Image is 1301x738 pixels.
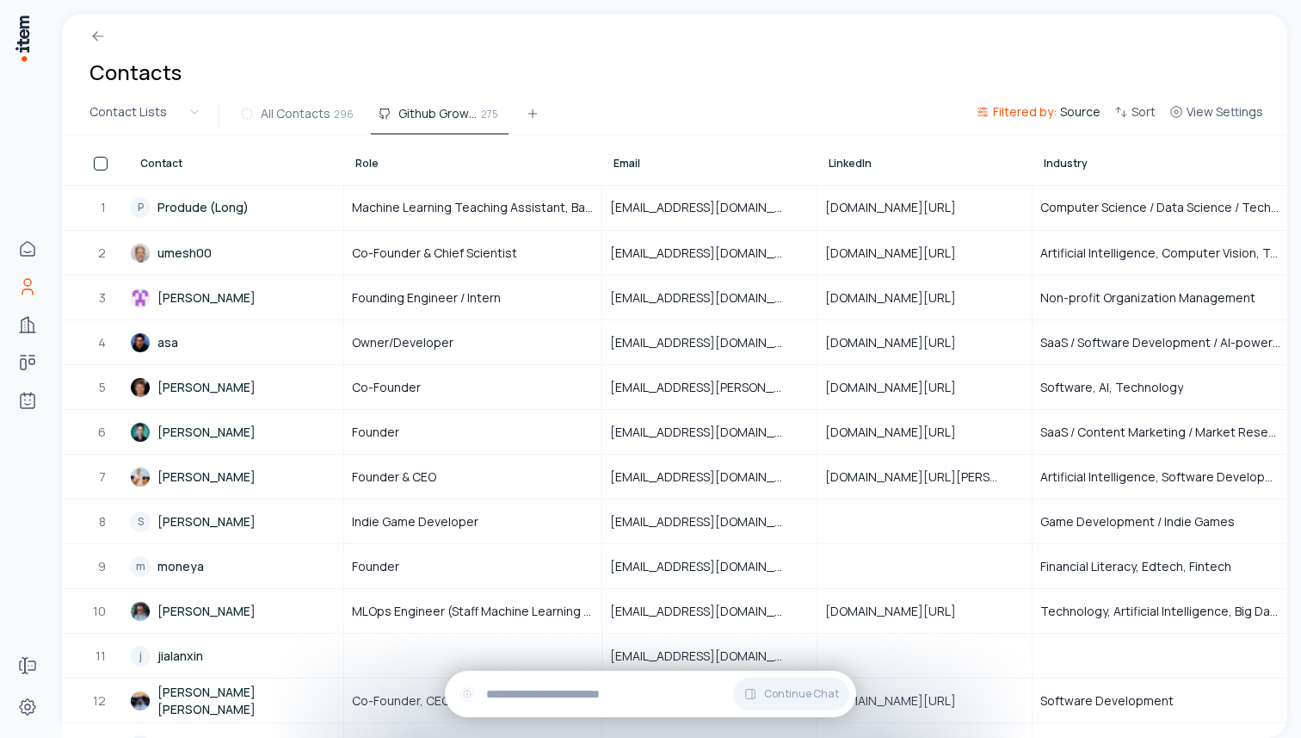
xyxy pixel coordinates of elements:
span: 275 [481,106,498,121]
img: Karan Janthe [130,288,151,308]
span: [EMAIL_ADDRESS][DOMAIN_NAME] [610,468,809,486]
span: All Contacts [261,105,330,122]
span: MLOps Engineer (Staff Machine Learning Engineer) [352,603,594,620]
div: Continue Chat [445,671,856,717]
span: Technology, Artificial Intelligence, Big Data, Cloud, DevOps [1040,603,1282,620]
span: 8 [99,513,108,530]
a: [PERSON_NAME] [PERSON_NAME] [130,679,342,722]
span: Email [614,157,640,171]
span: Founder [352,558,399,575]
span: SaaS / Software Development / AI-powered tools [1040,334,1282,351]
span: LinkedIn [829,157,872,171]
span: Sort [1131,103,1156,121]
a: jjialanxin [130,635,342,677]
a: mmoneya [130,545,342,587]
button: View Settings [1162,102,1270,133]
span: Industry [1044,157,1088,171]
a: Contacts [10,270,45,304]
span: Software Development [1040,692,1174,710]
img: Item Brain Logo [14,14,31,63]
span: [DOMAIN_NAME][URL] [825,424,977,441]
span: [EMAIL_ADDRESS][DOMAIN_NAME] [610,424,809,441]
a: [PERSON_NAME] [130,276,342,319]
img: Rodrigo Baron [130,601,151,622]
span: Game Development / Indie Games [1040,513,1235,530]
a: Home [10,232,45,266]
th: Industry [1033,135,1291,185]
span: Artificial Intelligence, Computer Vision, Technology [1040,245,1282,262]
a: deals [10,345,45,380]
button: Filtered by:Source [969,102,1107,133]
button: All Contacts296 [233,103,364,134]
span: Computer Science / Data Science / Technology [1040,199,1282,216]
span: [DOMAIN_NAME][URL] [825,289,977,307]
span: [DOMAIN_NAME][URL] [825,199,977,216]
button: Sort [1107,102,1162,133]
span: Financial Literacy, Edtech, Fintech [1040,558,1231,575]
span: View Settings [1187,103,1263,121]
span: [EMAIL_ADDRESS][DOMAIN_NAME] [610,558,809,575]
img: umesh00 [130,243,151,264]
span: [DOMAIN_NAME][URL] [825,603,977,620]
span: Contact [140,157,182,171]
span: 3 [99,289,108,307]
span: Co-Founder & Chief Scientist [352,245,517,262]
a: Forms [10,648,45,683]
span: [EMAIL_ADDRESS][PERSON_NAME][DOMAIN_NAME] [610,379,809,396]
span: Software, AI, Technology [1040,379,1183,396]
th: LinkedIn [817,135,1033,185]
a: [PERSON_NAME] [130,456,342,498]
a: [PERSON_NAME] [130,366,342,408]
span: [EMAIL_ADDRESS][DOMAIN_NAME] [610,289,809,307]
span: 296 [334,106,354,121]
span: Owner/Developer [352,334,453,351]
span: Source [1060,103,1101,121]
th: Email [602,135,817,185]
span: 11 [96,648,108,665]
span: Role [355,157,379,171]
th: Role [344,135,602,185]
a: [PERSON_NAME] [130,590,342,632]
a: S[PERSON_NAME] [130,500,342,543]
div: S [130,512,151,532]
button: Continue Chat [733,678,849,710]
span: [DOMAIN_NAME][URL] [825,692,977,710]
img: Rison Simon [130,422,151,443]
span: SaaS / Content Marketing / Market Research [1040,424,1282,441]
span: [EMAIL_ADDRESS][DOMAIN_NAME] [610,513,809,530]
span: [DOMAIN_NAME][URL] [825,245,977,262]
span: [EMAIL_ADDRESS][DOMAIN_NAME] [610,648,809,665]
span: Co-Founder, CEO [352,692,450,710]
span: [DOMAIN_NAME][URL][PERSON_NAME] [825,468,1024,486]
span: 7 [99,468,108,486]
span: Github Growth [398,105,478,122]
a: [PERSON_NAME] [130,411,342,453]
span: 4 [98,334,108,351]
span: Artificial Intelligence, Software Development [1040,468,1282,486]
span: 6 [98,424,108,441]
span: [DOMAIN_NAME][URL] [825,379,977,396]
span: Founder [352,424,399,441]
img: Marko Kraemer [130,467,151,487]
a: umesh00 [130,232,342,274]
span: Machine Learning Teaching Assistant, Back End Developer, Data Scientist [352,199,594,216]
span: [EMAIL_ADDRESS][DOMAIN_NAME] [610,199,809,216]
span: Indie Game Developer [352,513,478,530]
span: 2 [98,245,108,262]
span: 5 [99,379,108,396]
div: j [130,646,151,667]
div: P [130,197,151,218]
span: [EMAIL_ADDRESS][DOMAIN_NAME] [610,603,809,620]
img: Adam Cohen Hillel [130,691,151,711]
a: Agents [10,383,45,418]
h1: Contacts [89,59,182,86]
span: 1 [101,199,108,216]
span: Founding Engineer / Intern [352,289,501,307]
span: Co-Founder [352,379,421,396]
span: Non-profit Organization Management [1040,289,1255,307]
span: Continue Chat [764,687,839,701]
a: Companies [10,307,45,342]
a: Settings [10,690,45,724]
button: Github Growth275 [371,103,509,134]
img: asa [130,332,151,353]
